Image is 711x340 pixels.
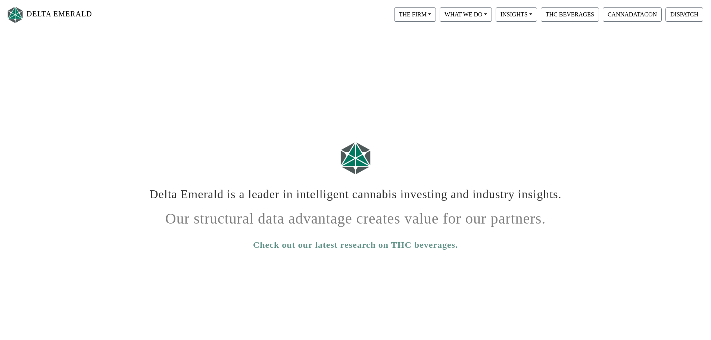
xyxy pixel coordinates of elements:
[665,7,703,22] button: DISPATCH
[601,11,664,17] a: CANNADATACON
[394,7,436,22] button: THE FIRM
[539,11,601,17] a: THC BEVERAGES
[6,5,25,25] img: Logo
[664,11,705,17] a: DISPATCH
[149,181,563,201] h1: Delta Emerald is a leader in intelligent cannabis investing and industry insights.
[541,7,599,22] button: THC BEVERAGES
[6,3,92,26] a: DELTA EMERALD
[440,7,492,22] button: WHAT WE DO
[603,7,662,22] button: CANNADATACON
[496,7,537,22] button: INSIGHTS
[149,204,563,228] h1: Our structural data advantage creates value for our partners.
[253,238,458,252] a: Check out our latest research on THC beverages.
[337,138,374,178] img: Logo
